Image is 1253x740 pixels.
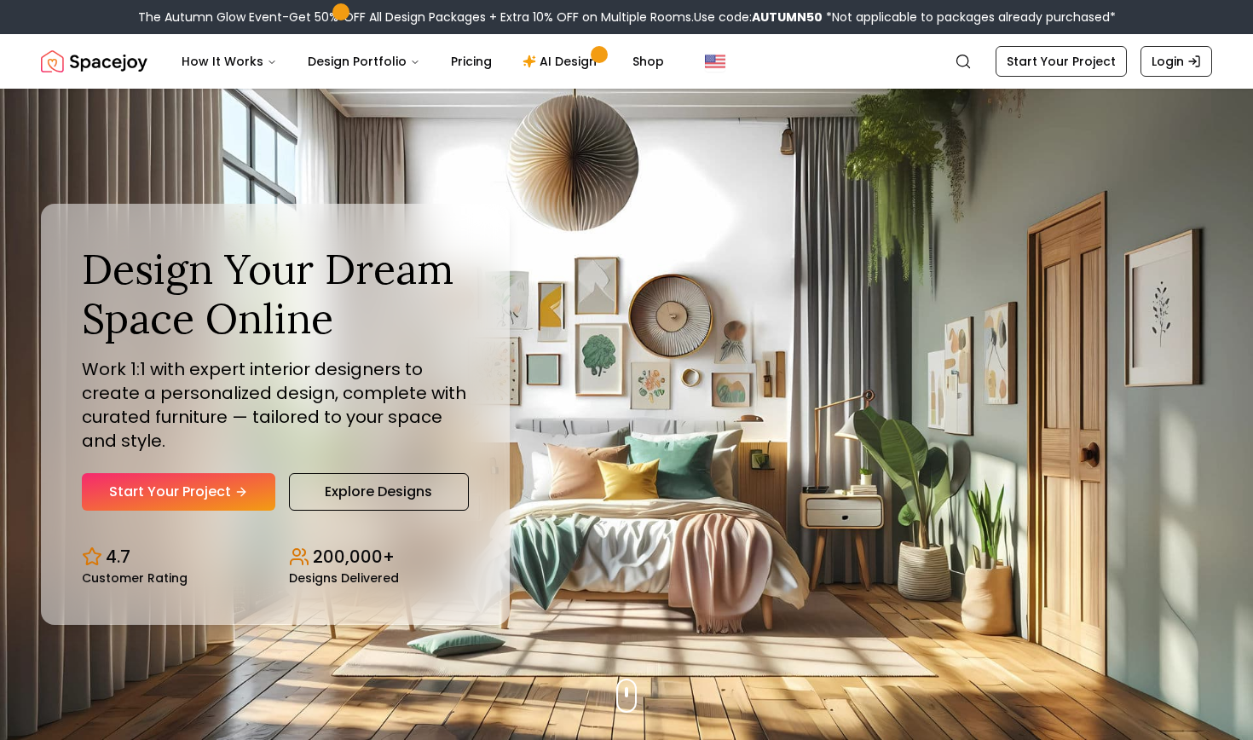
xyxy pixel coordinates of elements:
[82,531,469,584] div: Design stats
[82,473,275,511] a: Start Your Project
[294,44,434,78] button: Design Portfolio
[752,9,823,26] b: AUTUMN50
[168,44,678,78] nav: Main
[106,545,130,569] p: 4.7
[82,357,469,453] p: Work 1:1 with expert interior designers to create a personalized design, complete with curated fu...
[41,44,147,78] img: Spacejoy Logo
[82,245,469,343] h1: Design Your Dream Space Online
[509,44,615,78] a: AI Design
[437,44,505,78] a: Pricing
[289,572,399,584] small: Designs Delivered
[996,46,1127,77] a: Start Your Project
[694,9,823,26] span: Use code:
[823,9,1116,26] span: *Not applicable to packages already purchased*
[41,34,1212,89] nav: Global
[82,572,188,584] small: Customer Rating
[313,545,395,569] p: 200,000+
[168,44,291,78] button: How It Works
[138,9,1116,26] div: The Autumn Glow Event-Get 50% OFF All Design Packages + Extra 10% OFF on Multiple Rooms.
[619,44,678,78] a: Shop
[41,44,147,78] a: Spacejoy
[289,473,469,511] a: Explore Designs
[705,51,725,72] img: United States
[1140,46,1212,77] a: Login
